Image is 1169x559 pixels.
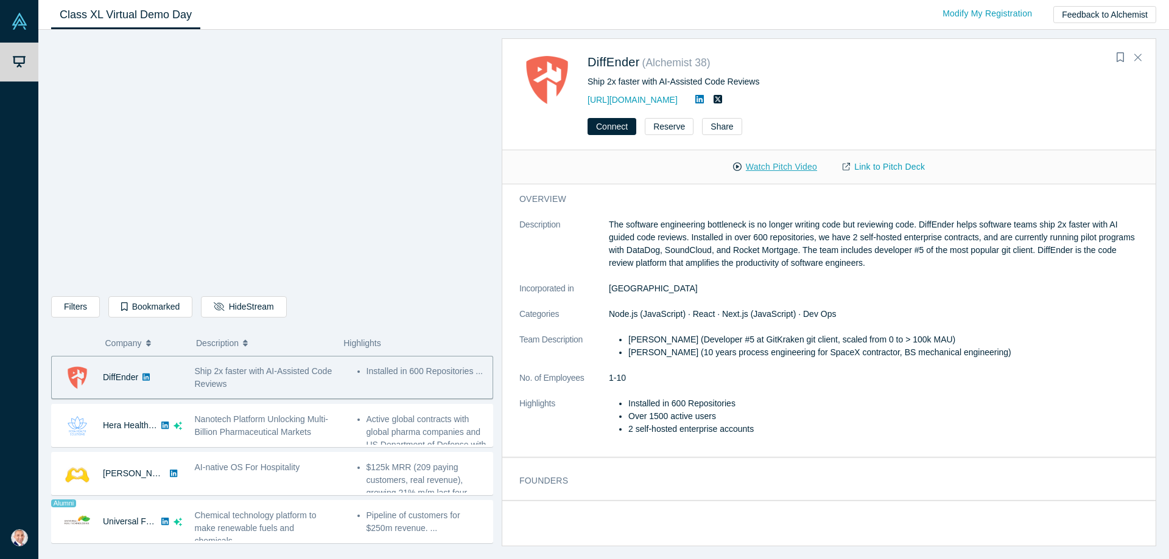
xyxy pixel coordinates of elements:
[174,422,182,430] svg: dsa ai sparkles
[628,423,1139,436] li: 2 self-hosted enterprise accounts
[609,309,836,319] span: Node.js (JavaScript) · React · Next.js (JavaScript) · Dev Ops
[103,420,186,430] a: Hera Health Solutions
[519,397,609,448] dt: Highlights
[201,296,286,318] button: HideStream
[11,529,28,546] img: Haas V's Account
[519,52,575,108] img: DiffEnder's Logo
[105,330,184,356] button: Company
[367,509,486,535] li: Pipeline of customers for $250m revenue. ...
[1112,49,1129,66] button: Bookmark
[628,346,1139,359] li: [PERSON_NAME] (10 years process engineering for SpaceX contractor, BS mechanical engineering)
[588,95,678,105] a: [URL][DOMAIN_NAME]
[519,372,609,397] dt: No. of Employees
[195,510,317,546] span: Chemical technology platform to make renewable fuels and chemicals
[609,218,1139,269] p: The software engineering bottleneck is no longer writing code but reviewing code. DiffEnder helps...
[51,1,200,29] a: Class XL Virtual Demo Day
[196,330,239,356] span: Description
[628,410,1139,423] li: Over 1500 active users
[195,462,300,472] span: AI-native OS For Hospitality
[195,414,328,437] span: Nanotech Platform Unlocking Multi-Billion Pharmaceutical Markets
[588,75,994,88] div: Ship 2x faster with AI-Assisted Code Reviews
[628,333,1139,346] li: [PERSON_NAME] (Developer #5 at GitKraken git client, scaled from 0 to > 100k MAU)
[1053,6,1156,23] button: Feedback to Alchemist
[11,13,28,30] img: Alchemist Vault Logo
[519,193,1122,206] h3: overview
[609,372,1139,384] dd: 1-10
[519,282,609,308] dt: Incorporated in
[519,218,609,282] dt: Description
[51,296,100,318] button: Filters
[65,461,90,487] img: Besty AI's Logo
[519,474,1122,487] h3: Founders
[65,413,90,439] img: Hera Health Solutions's Logo
[51,499,76,507] span: Alumni
[196,330,331,356] button: Description
[720,156,830,178] button: Watch Pitch Video
[588,118,636,135] button: Connect
[52,40,493,287] iframe: Alchemist Class XL Demo Day: Vault
[103,372,138,382] a: DiffEnder
[103,516,209,526] a: Universal Fuel Technologies
[930,3,1045,24] a: Modify My Registration
[343,338,381,348] span: Highlights
[830,156,938,178] a: Link to Pitch Deck
[367,413,486,477] li: Active global contracts with global pharma companies and US Department of Defense with total esti...
[609,282,1139,295] dd: [GEOGRAPHIC_DATA]
[519,333,609,372] dt: Team Description
[1129,48,1147,68] button: Close
[105,330,142,356] span: Company
[628,397,1139,410] li: Installed in 600 Repositories
[645,118,693,135] button: Reserve
[108,296,192,318] button: Bookmarked
[65,509,90,535] img: Universal Fuel Technologies's Logo
[174,518,182,526] svg: dsa ai sparkles
[588,55,640,69] a: DiffEnder
[195,366,332,389] span: Ship 2x faster with AI-Assisted Code Reviews
[642,57,711,69] small: ( Alchemist 38 )
[367,365,486,378] li: Installed in 600 Repositories ...
[103,468,183,478] a: [PERSON_NAME] AI
[702,118,742,135] button: Share
[519,308,609,333] dt: Categories
[367,461,486,512] li: $125k MRR (209 paying customers, real revenue), growing 21% m/m last four months ...
[65,365,90,391] img: DiffEnder's Logo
